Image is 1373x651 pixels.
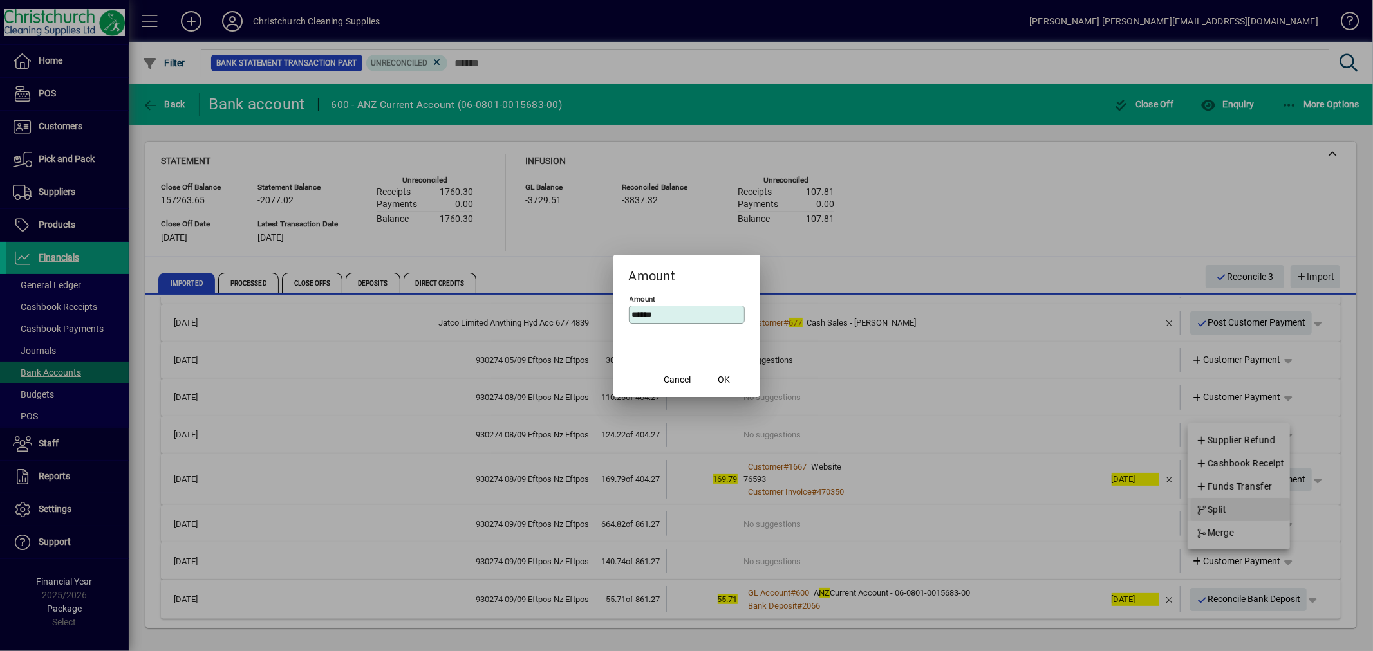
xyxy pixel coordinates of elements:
[664,373,691,387] span: Cancel
[718,373,730,387] span: OK
[704,369,745,392] button: OK
[630,294,656,303] mat-label: Amount
[657,369,698,392] button: Cancel
[613,255,760,292] h2: Amount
